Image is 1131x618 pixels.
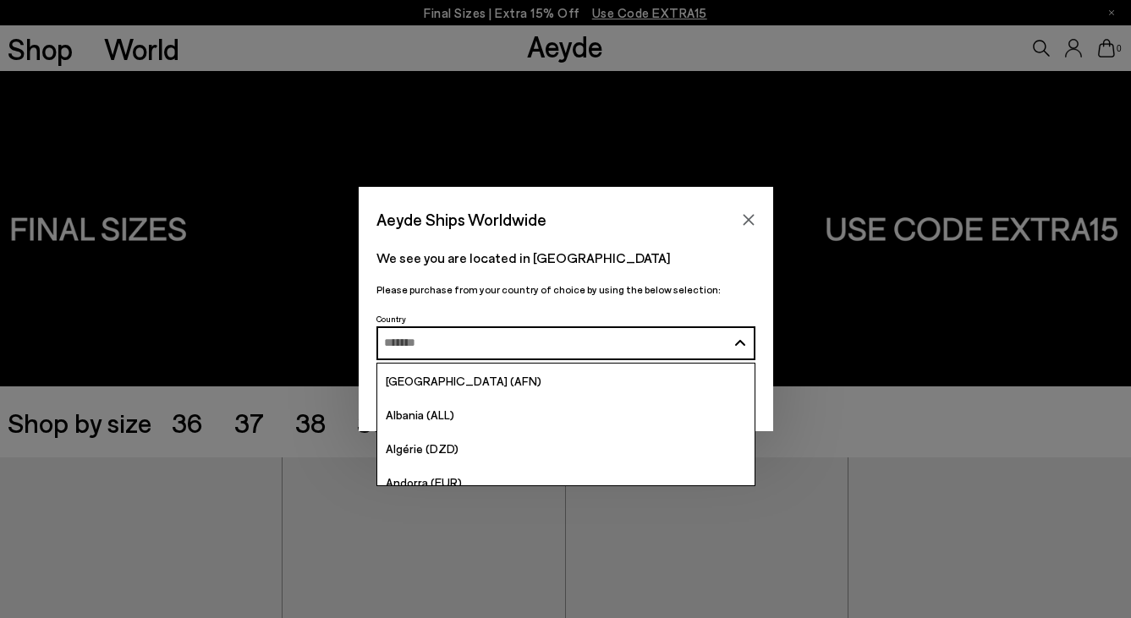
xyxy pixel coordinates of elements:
a: [GEOGRAPHIC_DATA] (AFN) [377,364,755,397]
span: Country [376,314,406,324]
p: We see you are located in [GEOGRAPHIC_DATA] [376,248,755,268]
span: [GEOGRAPHIC_DATA] (AFN) [386,374,541,388]
input: Search and Enter [384,336,727,349]
span: Andorra (EUR) [386,475,462,489]
span: Aeyde Ships Worldwide [376,205,546,234]
a: Andorra (EUR) [377,465,755,499]
button: Close [736,207,761,232]
a: Algérie (DZD) [377,431,755,465]
p: Please purchase from your country of choice by using the below selection: [376,282,755,298]
span: Algérie (DZD) [386,441,458,456]
span: Albania (ALL) [386,407,454,422]
a: Albania (ALL) [377,397,755,431]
